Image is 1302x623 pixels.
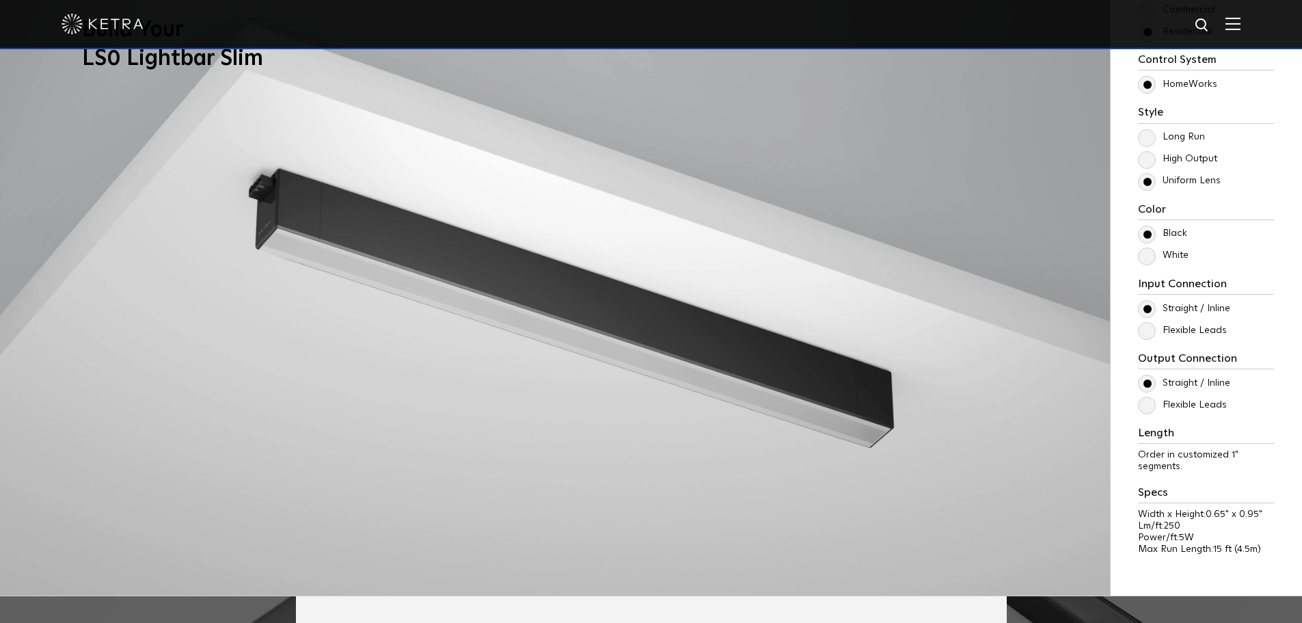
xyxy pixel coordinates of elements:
label: Long Run [1138,131,1205,143]
h3: Output Connection [1138,352,1274,369]
h3: Color [1138,203,1274,220]
h3: Input Connection [1138,278,1274,295]
label: Flexible Leads [1138,325,1227,336]
h3: Style [1138,106,1274,123]
span: 5W [1179,533,1194,542]
label: Straight / Inline [1138,377,1230,389]
label: White [1138,250,1189,261]
img: ketra-logo-2019-white [62,14,144,34]
span: 15 ft (4.5m) [1213,544,1261,554]
p: Power/ft: [1138,532,1274,544]
img: Hamburger%20Nav.svg [1225,17,1240,30]
h3: Control System [1138,53,1274,70]
label: Uniform Lens [1138,175,1221,187]
label: HomeWorks [1138,79,1217,90]
h3: Specs [1138,486,1274,503]
span: 250 [1164,521,1180,531]
span: Order in customized 1" segments. [1138,450,1238,471]
img: search icon [1194,17,1211,34]
p: Max Run Length: [1138,544,1274,555]
p: Lm/ft: [1138,520,1274,532]
label: Black [1138,228,1187,239]
label: Flexible Leads [1138,399,1227,411]
p: Width x Height: [1138,509,1274,520]
span: 0.65" x 0.95" [1206,509,1262,519]
label: Straight / Inline [1138,303,1230,315]
h3: Length [1138,427,1274,444]
label: High Output [1138,153,1217,165]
